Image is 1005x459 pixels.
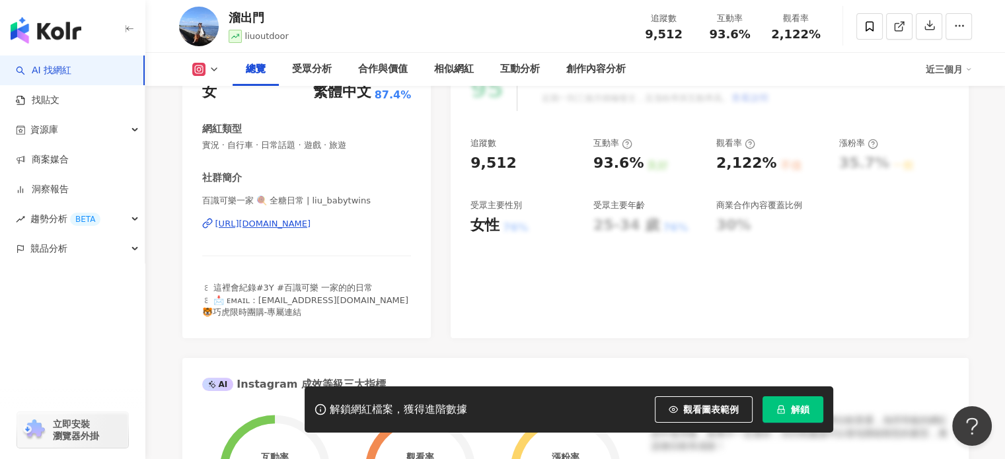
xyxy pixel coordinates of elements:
span: rise [16,215,25,224]
div: 創作內容分析 [566,61,626,77]
div: 社群簡介 [202,171,242,185]
img: KOL Avatar [179,7,219,46]
div: AI [202,378,234,391]
div: 互動率 [705,12,755,25]
div: 相似網紅 [434,61,474,77]
div: 女 [202,82,217,102]
div: 合作與價值 [358,61,408,77]
img: chrome extension [21,419,47,441]
a: 洞察報告 [16,183,69,196]
a: chrome extension立即安裝 瀏覽器外掛 [17,412,128,448]
span: 資源庫 [30,115,58,145]
div: 互動分析 [500,61,540,77]
div: 93.6% [593,153,644,174]
div: 觀看率 [716,137,755,149]
div: 溜出門 [229,9,289,26]
span: liuoutdoor [245,31,289,41]
div: 追蹤數 [470,137,496,149]
div: 受眾主要年齡 [593,199,645,211]
span: ꒰ 這裡會紀錄#3Y #百識可樂 一家的的日常 ꒰ 📩 ᴇᴍᴀɪʟ : [EMAIL_ADDRESS][DOMAIN_NAME] 🐯巧虎限時團購-專屬連結 [202,283,409,316]
span: 93.6% [709,28,750,41]
div: 女性 [470,215,500,236]
div: 9,512 [470,153,517,174]
div: 該網紅的互動率和漲粉率都不錯，唯獨觀看率比較普通，為同等級的網紅的中低等級，效果不一定會好，但仍然建議可以發包開箱類型的案型，應該會比較有成效！ [651,414,949,453]
a: 找貼文 [16,94,59,107]
span: lock [776,405,786,414]
div: 繁體中文 [313,82,371,102]
button: 解鎖 [763,396,823,423]
div: 漲粉率 [839,137,878,149]
span: 9,512 [645,27,683,41]
div: 解鎖網紅檔案，獲得進階數據 [330,403,467,417]
span: 立即安裝 瀏覽器外掛 [53,418,99,442]
span: 趨勢分析 [30,204,100,234]
span: 87.4% [375,88,412,102]
span: 實況 · 自行車 · 日常話題 · 遊戲 · 旅遊 [202,139,412,151]
div: 追蹤數 [639,12,689,25]
span: 競品分析 [30,234,67,264]
div: 2,122% [716,153,777,174]
span: 百識可樂一家 🍭 全糖日常 | liu_babytwins [202,195,412,207]
div: 受眾主要性別 [470,199,522,211]
div: 觀看率 [771,12,821,25]
div: 網紅類型 [202,122,242,136]
a: searchAI 找網紅 [16,64,71,77]
div: [URL][DOMAIN_NAME] [215,218,311,230]
span: 觀看圖表範例 [683,404,739,415]
button: 觀看圖表範例 [655,396,753,423]
a: 商案媒合 [16,153,69,166]
div: 互動率 [593,137,632,149]
a: [URL][DOMAIN_NAME] [202,218,412,230]
div: 受眾分析 [292,61,332,77]
div: BETA [70,213,100,226]
div: 商業合作內容覆蓋比例 [716,199,802,211]
div: 總覽 [246,61,266,77]
span: 2,122% [771,28,821,41]
span: 解鎖 [791,404,809,415]
img: logo [11,17,81,44]
div: Instagram 成效等級三大指標 [202,377,386,392]
div: 近三個月 [926,59,972,80]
